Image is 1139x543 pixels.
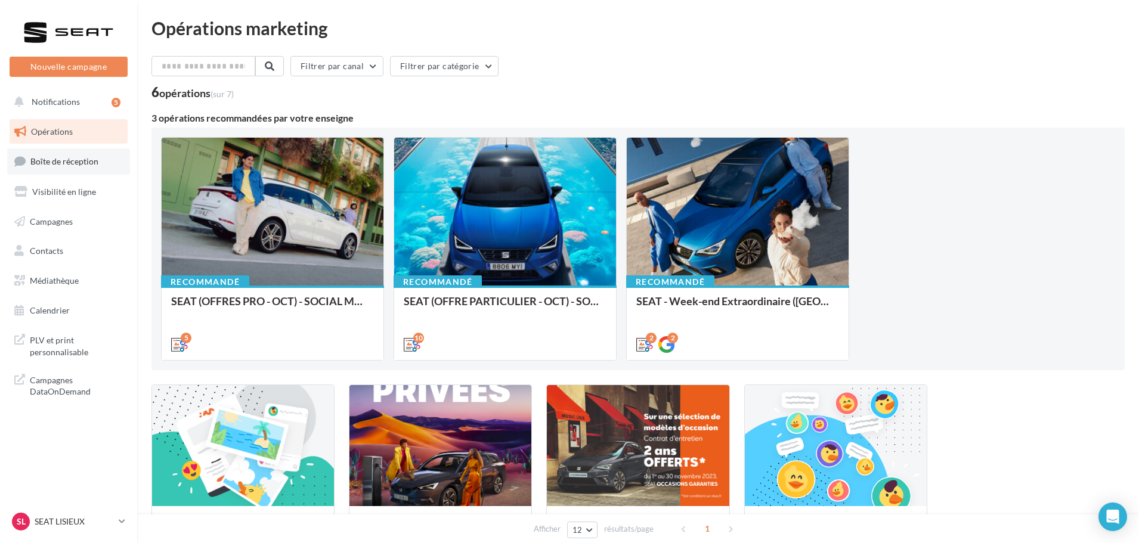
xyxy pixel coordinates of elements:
[636,295,839,319] div: SEAT - Week-end Extraordinaire ([GEOGRAPHIC_DATA]) - OCTOBRE
[394,275,482,288] div: Recommandé
[1098,502,1127,531] div: Open Intercom Messenger
[30,372,123,398] span: Campagnes DataOnDemand
[290,56,383,76] button: Filtrer par canal
[171,295,374,319] div: SEAT (OFFRES PRO - OCT) - SOCIAL MEDIA
[7,148,130,174] a: Boîte de réception
[159,88,234,98] div: opérations
[534,523,561,535] span: Afficher
[10,57,128,77] button: Nouvelle campagne
[17,516,26,528] span: SL
[7,238,130,263] a: Contacts
[646,333,657,343] div: 2
[7,367,130,402] a: Campagnes DataOnDemand
[112,98,120,107] div: 5
[413,333,424,343] div: 10
[390,56,499,76] button: Filtrer par catégorie
[30,275,79,286] span: Médiathèque
[7,89,125,114] button: Notifications 5
[30,156,98,166] span: Boîte de réception
[30,216,73,226] span: Campagnes
[7,298,130,323] a: Calendrier
[7,268,130,293] a: Médiathèque
[7,119,130,144] a: Opérations
[151,19,1125,37] div: Opérations marketing
[35,516,114,528] p: SEAT LISIEUX
[7,327,130,362] a: PLV et print personnalisable
[404,295,606,319] div: SEAT (OFFRE PARTICULIER - OCT) - SOCIAL MEDIA
[211,89,234,99] span: (sur 7)
[604,523,654,535] span: résultats/page
[30,305,70,315] span: Calendrier
[7,209,130,234] a: Campagnes
[7,179,130,204] a: Visibilité en ligne
[151,113,1125,123] div: 3 opérations recommandées par votre enseigne
[32,97,80,107] span: Notifications
[181,333,191,343] div: 5
[32,187,96,197] span: Visibilité en ligne
[667,333,678,343] div: 2
[151,86,234,99] div: 6
[572,525,583,535] span: 12
[567,522,598,538] button: 12
[626,275,714,288] div: Recommandé
[30,246,63,256] span: Contacts
[30,332,123,358] span: PLV et print personnalisable
[698,519,717,538] span: 1
[161,275,249,288] div: Recommandé
[10,510,128,533] a: SL SEAT LISIEUX
[31,126,73,136] span: Opérations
